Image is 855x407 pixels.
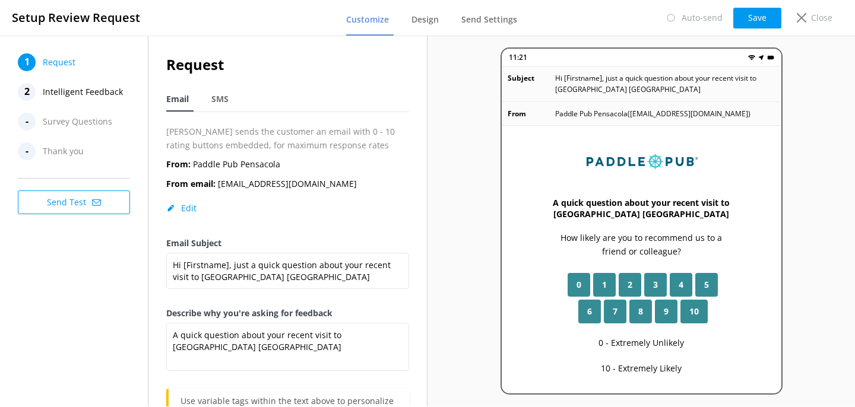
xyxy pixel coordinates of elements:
[166,178,216,189] b: From email:
[733,8,781,28] button: Save
[767,54,774,61] img: battery.png
[346,14,389,26] span: Customize
[508,72,555,95] p: Subject
[166,202,197,214] button: Edit
[679,278,683,291] span: 4
[411,14,439,26] span: Design
[211,93,229,105] span: SMS
[166,158,280,171] p: Paddle Pub Pensacola
[664,305,669,318] span: 9
[166,307,409,320] label: Describe why you're asking for feedback
[628,278,632,291] span: 2
[43,142,84,160] span: Thank you
[601,362,682,375] p: 10 - Extremely Likely
[682,11,723,24] p: Auto-send
[166,253,409,289] textarea: Hi [Firstname], just a quick question about your recent visit to [GEOGRAPHIC_DATA] [GEOGRAPHIC_DATA]
[18,142,36,160] div: -
[748,54,755,61] img: wifi.png
[602,278,607,291] span: 1
[18,53,36,71] div: 1
[653,278,658,291] span: 3
[577,278,581,291] span: 0
[43,83,123,101] span: Intelligent Feedback
[758,54,765,61] img: near-me.png
[12,8,140,27] h3: Setup Review Request
[18,83,36,101] div: 2
[811,11,832,24] p: Close
[43,113,112,131] span: Survey Questions
[166,93,189,105] span: Email
[549,197,734,220] h3: A quick question about your recent visit to [GEOGRAPHIC_DATA] [GEOGRAPHIC_DATA]
[166,323,409,371] textarea: A quick question about your recent visit to [GEOGRAPHIC_DATA] [GEOGRAPHIC_DATA]
[166,125,409,152] p: [PERSON_NAME] sends the customer an email with 0 - 10 rating buttons embedded, for maximum respon...
[549,231,734,258] p: How likely are you to recommend us to a friend or colleague?
[587,305,592,318] span: 6
[704,278,709,291] span: 5
[461,14,517,26] span: Send Settings
[555,72,775,95] p: Hi [Firstname], just a quick question about your recent visit to [GEOGRAPHIC_DATA] [GEOGRAPHIC_DATA]
[166,237,409,250] label: Email Subject
[18,190,130,214] button: Send Test
[166,53,409,76] h2: Request
[166,158,191,170] b: From:
[582,150,701,174] img: 702-1743468945.png
[508,108,555,119] p: From
[509,52,527,63] p: 11:21
[689,305,699,318] span: 10
[638,305,643,318] span: 8
[613,305,617,318] span: 7
[166,177,357,190] p: [EMAIL_ADDRESS][DOMAIN_NAME]
[18,113,36,131] div: -
[598,336,684,349] p: 0 - Extremely Unlikely
[555,108,750,119] p: Paddle Pub Pensacola ( [EMAIL_ADDRESS][DOMAIN_NAME] )
[43,53,75,71] span: Request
